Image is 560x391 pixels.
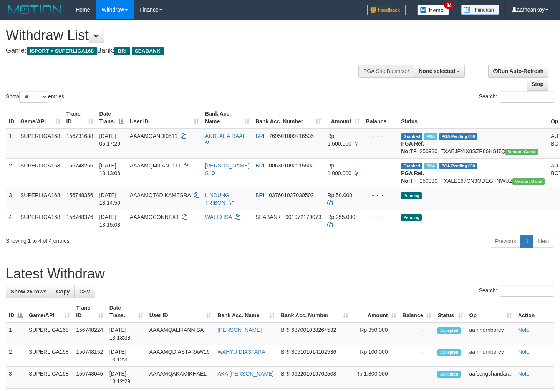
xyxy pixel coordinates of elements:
span: AAAAMQCONNEXT [130,214,179,220]
td: SUPERLIGA168 [17,129,63,159]
span: Copy 901972179073 to clipboard [285,214,321,220]
a: Note [518,327,530,333]
th: Amount: activate to sort column ascending [324,107,363,129]
a: Show 25 rows [6,285,51,298]
span: Grabbed [401,163,422,169]
span: Rp 50.000 [327,192,352,198]
th: Amount: activate to sort column ascending [351,301,399,323]
a: Previous [490,235,521,248]
img: Button%20Memo.svg [417,5,449,15]
th: ID: activate to sort column descending [6,301,26,323]
td: 1 [6,323,26,345]
td: SUPERLIGA168 [26,345,73,367]
span: 34 [444,2,454,9]
th: ID [6,107,17,129]
span: None selected [419,68,455,74]
span: BRI [281,327,290,333]
th: Date Trans.: activate to sort column descending [96,107,127,129]
span: Show 25 rows [11,288,46,295]
span: 156748356 [66,192,93,198]
td: AAAAMQAKAMIKHAEL [146,367,215,389]
img: MOTION_logo.png [6,4,64,15]
td: - [399,367,435,389]
th: Bank Acc. Name: activate to sort column ascending [214,301,278,323]
span: [DATE] 13:15:08 [99,214,121,228]
a: Copy [51,285,75,298]
div: - - - [366,132,395,140]
th: Bank Acc. Name: activate to sort column ascending [202,107,252,129]
span: Accepted [437,327,461,334]
th: Balance [363,107,398,129]
td: AAAAMQALFIANNISA [146,323,215,345]
th: Status [398,107,548,129]
h4: Game: Bank: [6,47,366,55]
td: 156748045 [73,367,106,389]
a: Stop [527,78,548,91]
span: [DATE] 06:17:29 [99,133,121,147]
span: Vendor URL: https://trx31.1velocity.biz [512,178,545,185]
span: ISPORT > SUPERLIGA168 [27,47,97,55]
th: Game/API: activate to sort column ascending [26,301,73,323]
label: Search: [479,91,554,103]
span: [DATE] 13:14:50 [99,192,121,206]
span: BRI [255,162,264,169]
td: [DATE] 13:13:38 [106,323,146,345]
th: Op: activate to sort column ascending [466,301,515,323]
div: Showing 1 to 4 of 4 entries [6,234,228,245]
td: SUPERLIGA168 [26,367,73,389]
div: PGA Site Balance / [358,65,414,78]
a: Note [518,349,530,355]
td: aafnhornborey [466,345,515,367]
td: SUPERLIGA168 [17,210,63,232]
span: BRI [281,371,290,377]
td: aafsengchandara [466,367,515,389]
td: 2 [6,158,17,188]
span: PGA Pending [439,163,477,169]
td: [DATE] 13:12:29 [106,367,146,389]
input: Search: [500,285,554,297]
span: Grabbed [401,133,422,140]
th: Bank Acc. Number: activate to sort column ascending [278,301,351,323]
th: Game/API: activate to sort column ascending [17,107,63,129]
th: Trans ID: activate to sort column ascending [63,107,96,129]
td: TF_250930_TXALE167CN3ODEGFNWUZ [398,158,548,188]
td: - [399,323,435,345]
a: WAHYU DIASTARA [217,349,265,355]
span: Pending [401,192,422,199]
a: WALID ISA [205,214,232,220]
span: AAAAMQTADIKAMESRA [130,192,191,198]
td: AAAAMQDIASTARAW16 [146,345,215,367]
td: TF_250930_TXAEJFYIX8SZP86HGI7Q [398,129,548,159]
a: [PERSON_NAME] S [205,162,249,176]
a: Note [518,371,530,377]
span: Rp 1.500.000 [327,133,351,147]
td: 3 [6,367,26,389]
span: BRI [281,349,290,355]
span: Rp 255.000 [327,214,355,220]
h1: Latest Withdraw [6,266,554,282]
span: AAAAMQANDI0511 [130,133,178,139]
div: - - - [366,191,395,199]
th: Action [515,301,554,323]
td: - [399,345,435,367]
span: 156748256 [66,162,93,169]
b: PGA Ref. No: [401,141,424,154]
h1: Withdraw List [6,28,366,43]
a: CSV [74,285,95,298]
span: BRI [255,133,264,139]
span: Copy 062201019762508 to clipboard [291,371,336,377]
span: BRI [255,192,264,198]
label: Search: [479,285,554,297]
span: PGA Pending [439,133,477,140]
span: Copy 687001038264532 to clipboard [291,327,336,333]
td: aafnhornborey [466,323,515,345]
a: AKA [PERSON_NAME] [217,371,273,377]
div: - - - [366,162,395,169]
select: Showentries [19,91,48,103]
span: Rp 1.000.000 [327,162,351,176]
span: Vendor URL: https://trx31.1velocity.biz [505,149,538,155]
img: panduan.png [461,5,499,15]
span: Accepted [437,371,461,378]
span: BRI [114,47,129,55]
input: Search: [500,91,554,103]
